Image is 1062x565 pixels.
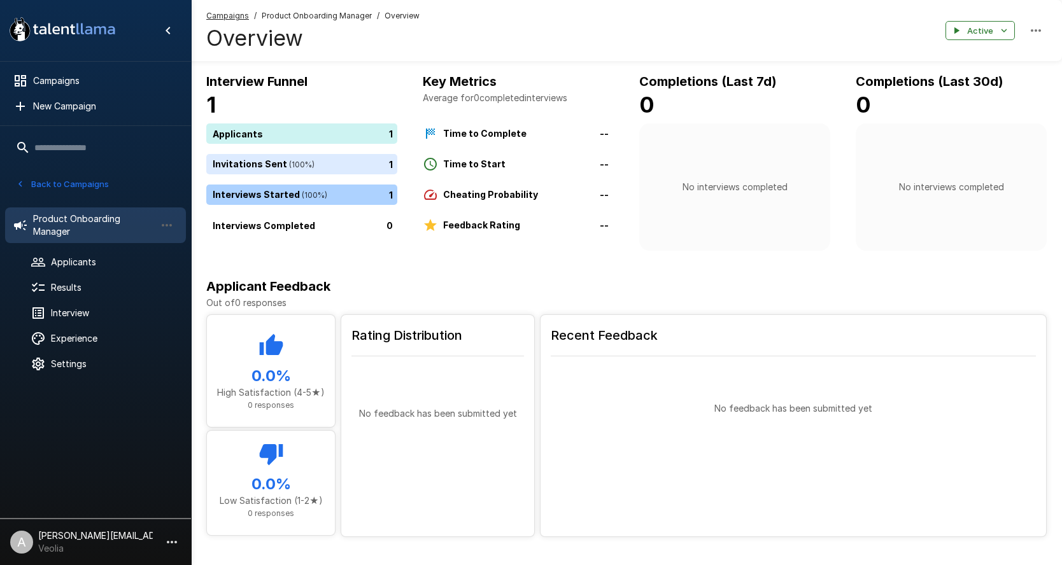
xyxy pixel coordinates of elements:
p: No feedback has been submitted yet [551,366,1036,415]
p: 1 [389,157,393,171]
b: 1 [206,92,216,118]
h5: 0.0 % [217,474,325,494]
b: 0 [639,92,655,118]
b: Feedback Rating [443,220,520,230]
p: 1 [389,188,393,201]
p: No interviews completed [683,181,788,193]
b: -- [600,158,609,169]
b: Applicant Feedback [206,279,330,294]
h6: Rating Distribution [351,325,524,345]
b: Cheating Probability [443,189,538,200]
p: Average for 0 completed interviews [423,92,614,104]
b: Interview Funnel [206,74,308,89]
b: Time to Complete [443,128,527,139]
b: Time to Start [443,158,506,169]
p: No interviews completed [899,181,1004,193]
span: Product Onboarding Manager [262,10,372,22]
p: 0 [386,218,393,232]
p: 1 [389,127,393,140]
u: Campaigns [206,11,249,20]
span: 0 responses [248,400,294,410]
b: 0 [856,92,871,118]
span: / [254,10,257,22]
h4: Overview [206,25,420,52]
p: No feedback has been submitted yet [351,366,524,420]
b: Completions (Last 30d) [856,74,1003,89]
p: Low Satisfaction (1-2★) [217,494,325,507]
button: Active [945,21,1015,41]
b: -- [600,128,609,139]
h6: Recent Feedback [551,325,658,345]
span: 0 responses [248,508,294,518]
b: Key Metrics [423,74,497,89]
b: -- [600,220,609,230]
p: High Satisfaction (4-5★) [217,386,325,399]
p: Out of 0 responses [206,296,1047,309]
b: -- [600,189,609,200]
b: Completions (Last 7d) [639,74,777,89]
span: Overview [385,10,420,22]
span: / [377,10,379,22]
h5: 0.0 % [217,366,325,386]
